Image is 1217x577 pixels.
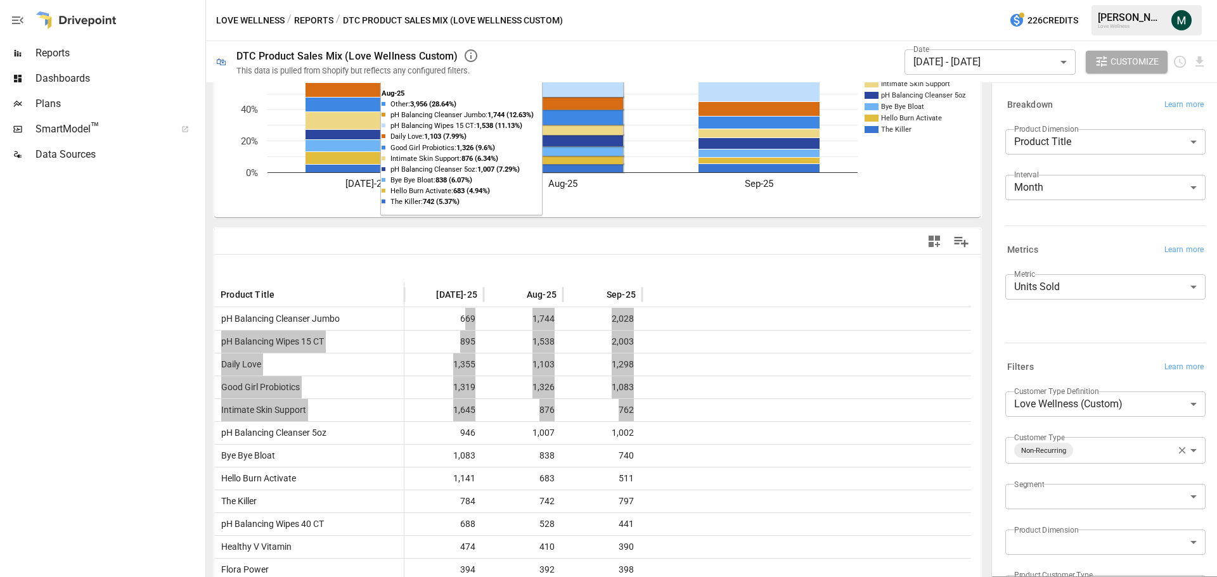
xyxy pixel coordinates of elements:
[490,490,557,512] span: 742
[1014,386,1099,396] label: Customer Type Definition
[569,536,636,558] span: 390
[216,490,257,512] span: The Killer
[1014,124,1078,134] label: Product Dimension
[411,331,477,353] span: 895
[1086,51,1168,73] button: Customize
[490,513,557,535] span: 528
[881,114,942,122] text: Hello Burn Activate
[490,353,557,376] span: 1,103
[411,376,477,398] span: 1,319
[569,399,636,421] span: 762
[1005,391,1206,417] div: Love Wellness (Custom)
[881,103,924,111] text: Bye Bye Bloat
[276,286,293,303] button: Sort
[569,331,636,353] span: 2,003
[1098,11,1164,23] div: [PERSON_NAME]
[1164,361,1204,374] span: Learn more
[1111,54,1159,70] span: Customize
[216,513,324,535] span: pH Balancing Wipes 40 CT
[411,536,477,558] span: 474
[1014,269,1035,279] label: Metric
[411,399,477,421] span: 1,645
[411,490,477,512] span: 784
[411,445,477,467] span: 1,083
[1014,169,1039,180] label: Interval
[411,422,477,444] span: 946
[905,49,1076,75] div: [DATE] - [DATE]
[569,490,636,512] span: 797
[1007,360,1034,374] h6: Filters
[548,178,577,189] text: Aug-25
[1005,175,1206,200] div: Month
[436,288,477,301] span: [DATE]-25
[216,56,226,68] div: 🛍
[216,308,340,330] span: pH Balancing Cleanser Jumbo
[569,308,636,330] span: 2,028
[336,13,340,29] div: /
[881,125,911,134] text: The Killer
[411,308,477,330] span: 669
[216,353,261,376] span: Daily Love
[1027,13,1078,29] span: 226 Credits
[35,147,203,162] span: Data Sources
[947,227,976,256] button: Manage Columns
[1016,443,1071,458] span: Non-Recurring
[216,376,300,398] span: Good Girl Probiotics
[569,422,636,444] span: 1,002
[569,445,636,467] span: 740
[569,467,636,490] span: 511
[527,288,557,301] span: Aug-25
[345,178,387,189] text: [DATE]-25
[569,513,636,535] span: 441
[1004,9,1083,32] button: 226Credits
[246,167,258,179] text: 0%
[287,13,292,29] div: /
[216,331,324,353] span: pH Balancing Wipes 15 CT
[1098,23,1164,29] div: Love Wellness
[1007,98,1053,112] h6: Breakdown
[508,286,525,303] button: Sort
[1192,54,1207,69] button: Download report
[1014,479,1044,490] label: Segment
[236,50,458,62] div: DTC Product Sales Mix (Love Wellness Custom)
[490,445,557,467] span: 838
[607,288,636,301] span: Sep-25
[1005,274,1206,300] div: Units Sold
[490,536,557,558] span: 410
[1164,3,1199,38] button: Michael Cormack
[221,288,274,301] span: Product Title
[411,353,477,376] span: 1,355
[216,399,306,421] span: Intimate Skin Support
[490,467,557,490] span: 683
[91,120,100,136] span: ™
[241,104,258,115] text: 40%
[241,136,258,147] text: 20%
[490,376,557,398] span: 1,326
[216,13,285,29] button: Love Wellness
[241,72,258,84] text: 60%
[1164,99,1204,111] span: Learn more
[881,91,966,99] text: pH Balancing Cleanser 5oz
[216,422,326,444] span: pH Balancing Cleanser 5oz
[588,286,605,303] button: Sort
[1007,243,1038,257] h6: Metrics
[490,422,557,444] span: 1,007
[411,513,477,535] span: 688
[490,331,557,353] span: 1,538
[490,399,557,421] span: 876
[913,44,929,54] label: Date
[216,445,275,467] span: Bye Bye Bloat
[216,467,296,490] span: Hello Burn Activate
[1171,10,1192,30] img: Michael Cormack
[236,66,470,75] div: This data is pulled from Shopify but reflects any configured filters.
[1014,524,1078,535] label: Product Dimension
[569,376,636,398] span: 1,083
[1005,129,1206,155] div: Product Title
[569,353,636,376] span: 1,298
[1173,54,1187,69] button: Schedule report
[881,80,950,88] text: Intimate Skin Support
[417,286,435,303] button: Sort
[294,13,333,29] button: Reports
[35,71,203,86] span: Dashboards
